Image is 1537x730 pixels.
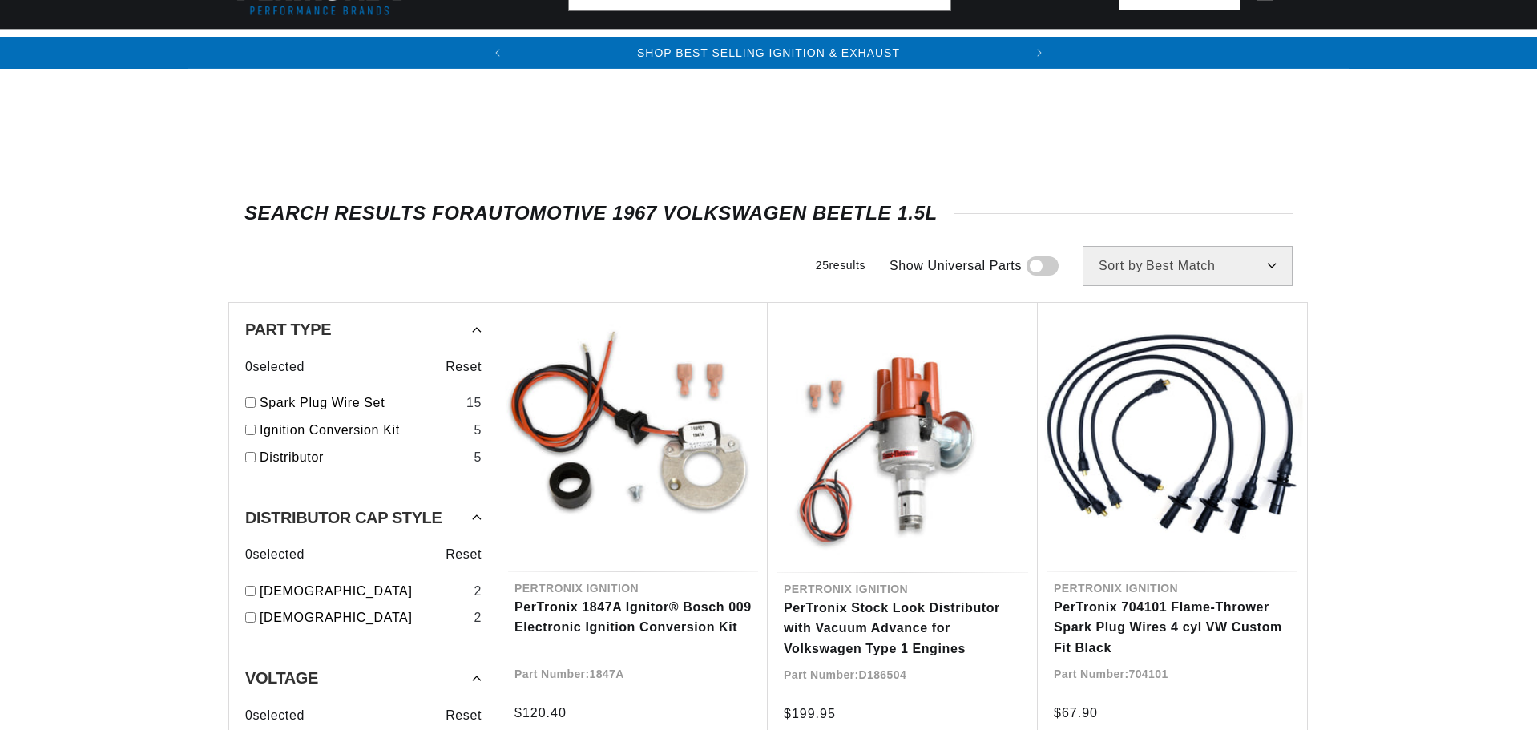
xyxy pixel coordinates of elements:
span: Reset [446,705,482,726]
a: Ignition Conversion Kit [260,420,467,441]
summary: Motorcycle [1289,30,1400,67]
span: 0 selected [245,705,305,726]
div: 15 [466,393,482,413]
span: Sort by [1099,260,1143,272]
a: PerTronix 1847A Ignitor® Bosch 009 Electronic Ignition Conversion Kit [514,597,752,638]
summary: Ignition Conversions [228,30,401,67]
div: 2 [474,607,482,628]
div: 1 of 2 [514,44,1023,62]
span: 25 results [816,259,865,272]
a: Spark Plug Wire Set [260,393,460,413]
span: Show Universal Parts [890,256,1022,276]
div: SEARCH RESULTS FOR Automotive 1967 Volkswagen Beetle 1.5L [244,205,1293,221]
span: Reset [446,357,482,377]
a: PerTronix Stock Look Distributor with Vacuum Advance for Volkswagen Type 1 Engines [784,598,1022,659]
summary: Spark Plug Wires [1136,30,1288,67]
span: 0 selected [245,357,305,377]
span: Distributor Cap Style [245,510,442,526]
span: Voltage [245,670,318,686]
button: Translation missing: en.sections.announcements.next_announcement [1023,37,1055,69]
summary: Engine Swaps [857,30,978,67]
button: Translation missing: en.sections.announcements.previous_announcement [482,37,514,69]
a: [DEMOGRAPHIC_DATA] [260,607,467,628]
a: [DEMOGRAPHIC_DATA] [260,581,467,602]
summary: Coils & Distributors [401,30,579,67]
div: 2 [474,581,482,602]
span: Reset [446,544,482,565]
div: 5 [474,420,482,441]
a: SHOP BEST SELLING IGNITION & EXHAUST [637,46,900,59]
div: 5 [474,447,482,468]
summary: Battery Products [978,30,1136,67]
a: PerTronix 704101 Flame-Thrower Spark Plug Wires 4 cyl VW Custom Fit Black [1054,597,1291,659]
summary: Headers, Exhausts & Components [579,30,857,67]
span: Part Type [245,321,331,337]
div: Announcement [514,44,1023,62]
slideshow-component: Translation missing: en.sections.announcements.announcement_bar [188,37,1349,69]
span: 0 selected [245,544,305,565]
a: Distributor [260,447,467,468]
select: Sort by [1083,246,1293,286]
